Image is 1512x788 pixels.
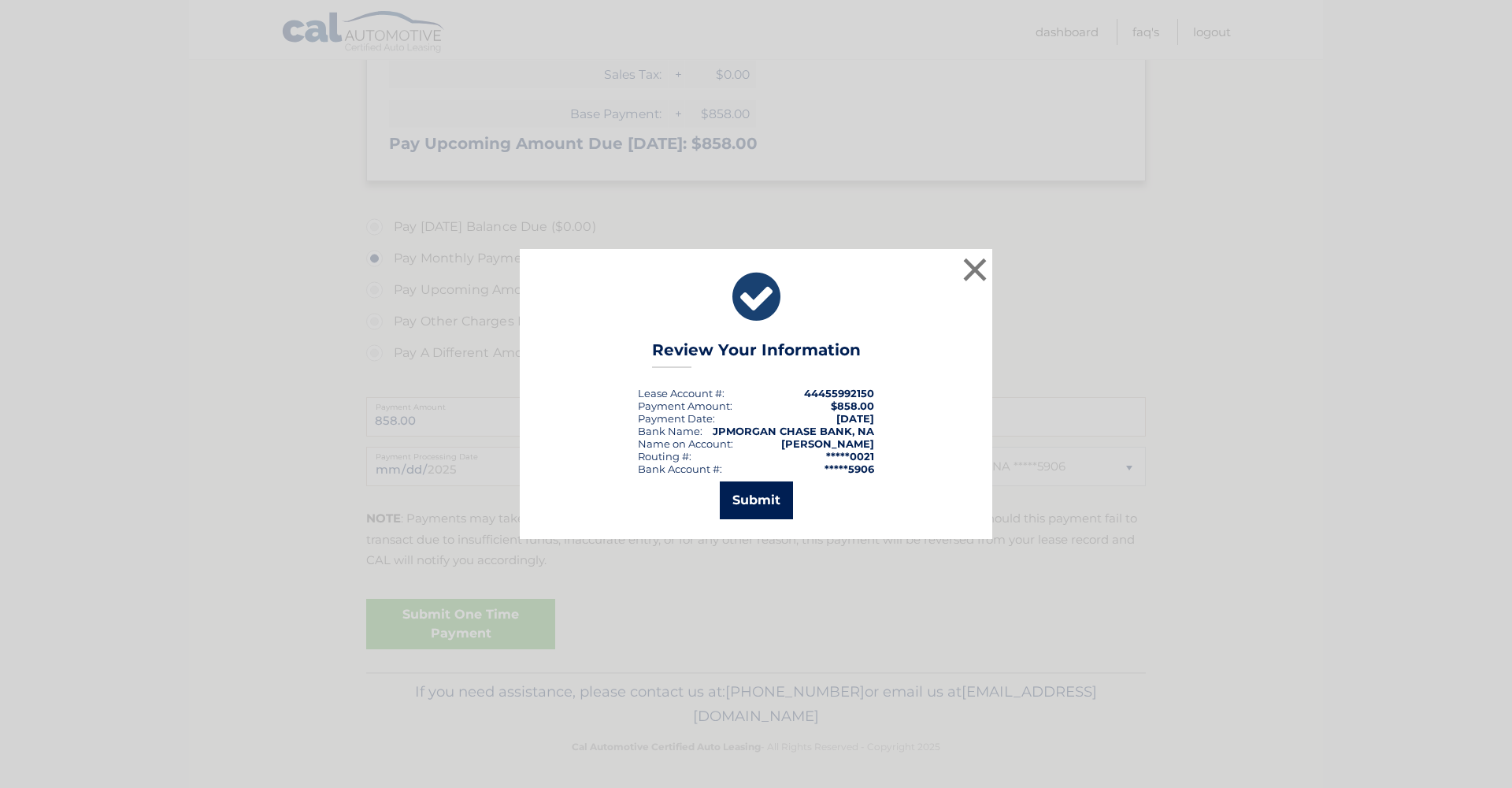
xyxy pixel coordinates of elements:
[959,254,991,285] button: ×
[638,387,724,400] div: Lease Account #:
[831,400,874,412] span: $858.00
[638,437,733,450] div: Name on Account:
[781,437,874,450] strong: [PERSON_NAME]
[638,412,713,425] span: Payment Date
[638,450,691,463] div: Routing #:
[836,412,874,425] span: [DATE]
[638,412,715,425] div: :
[804,387,874,400] strong: 44455992150
[713,425,874,437] strong: JPMORGAN CHASE BANK, NA
[652,340,861,368] h3: Review Your Information
[638,425,702,437] div: Bank Name:
[638,463,722,475] div: Bank Account #:
[638,400,732,412] div: Payment Amount:
[720,481,793,519] button: Submit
